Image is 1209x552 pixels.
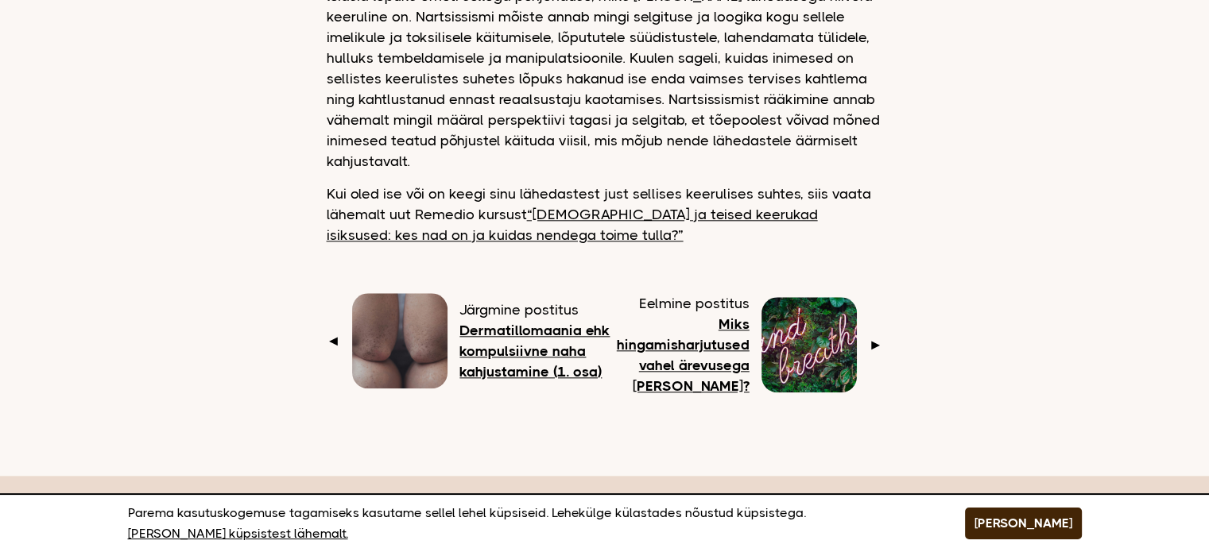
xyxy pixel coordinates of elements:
[965,508,1082,539] button: [PERSON_NAME]
[869,334,883,355] span: ►
[459,299,610,320] span: Järgmine postitus
[327,207,818,243] a: “[DEMOGRAPHIC_DATA] ja teised keerukad isiksused: kes nad on ja kuidas nendega toime tulla?”
[327,293,611,388] a: ◄ Järgmine postitus Dermatillomaania ehk kompulsiivne naha kahjustamine (1. osa)
[327,330,341,351] span: ◄
[128,523,348,544] a: [PERSON_NAME] küpsistest lähemalt.
[761,297,857,392] img: Neoonvärvides tekst ütlemas 'And Breathe'
[327,183,883,245] p: Kui oled ise või on keegi sinu lähedastest just sellises keerulises suhtes, siis vaata lähemalt u...
[459,322,610,380] b: Dermatillomaania ehk kompulsiivne naha kahjustamine (1. osa)
[610,293,750,314] span: Eelmine postitus
[617,316,750,394] b: Miks hingamisharjutused vahel ärevusega [PERSON_NAME]?
[128,503,925,544] p: Parema kasutuskogemuse tagamiseks kasutame sellel lehel küpsiseid. Lehekülge külastades nõustud k...
[610,293,882,396] a: Eelmine postitus Miks hingamisharjutused vahel ärevusega [PERSON_NAME]? ►
[352,293,448,388] img: Inimene toetamas oma pea kätele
